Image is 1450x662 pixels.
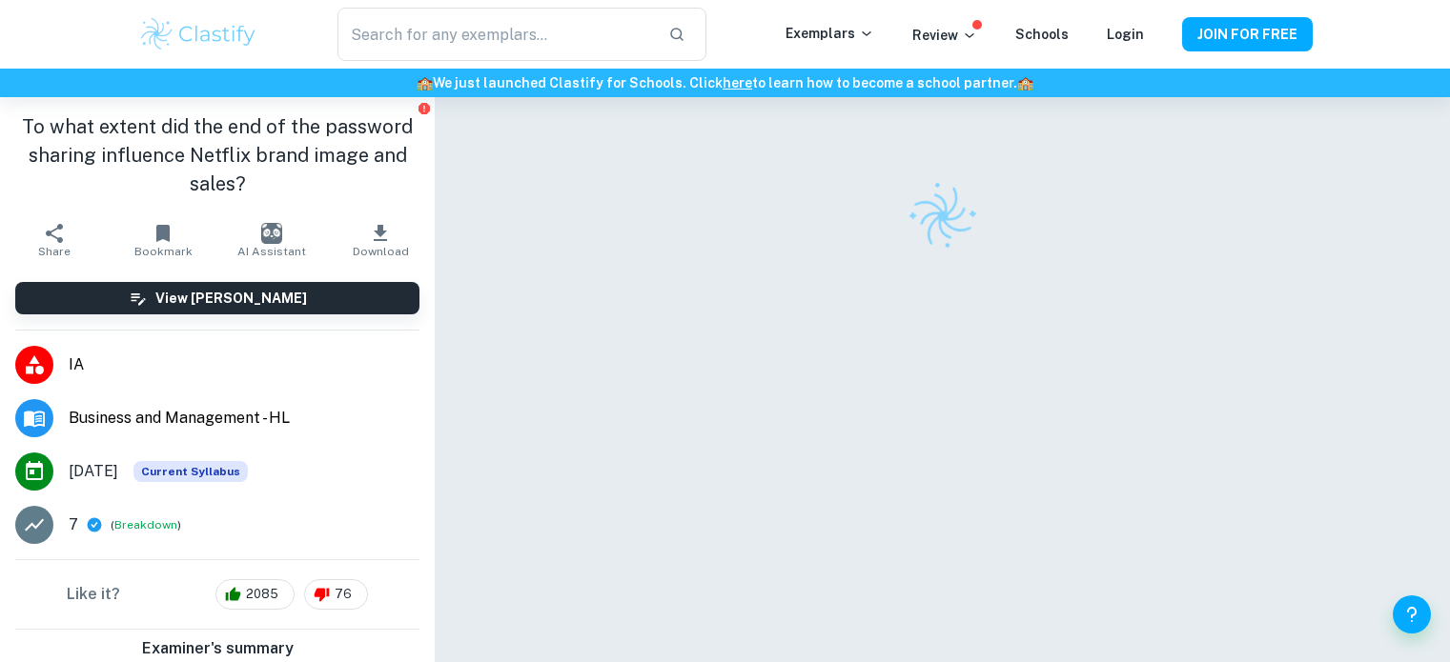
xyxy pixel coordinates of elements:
[1017,75,1033,90] span: 🏫
[15,282,419,314] button: View [PERSON_NAME]
[895,170,989,263] img: Clastify logo
[69,407,419,430] span: Business and Management - HL
[1015,27,1069,42] a: Schools
[4,72,1446,93] h6: We just launched Clastify for Schools. Click to learn how to become a school partner.
[133,461,248,482] span: Current Syllabus
[353,245,409,258] span: Download
[109,213,217,267] button: Bookmark
[337,8,652,61] input: Search for any exemplars...
[133,461,248,482] div: This exemplar is based on the current syllabus. Feel free to refer to it for inspiration/ideas wh...
[155,288,307,309] h6: View [PERSON_NAME]
[67,583,120,606] h6: Like it?
[324,585,362,604] span: 76
[138,15,259,53] img: Clastify logo
[69,353,419,376] span: IA
[1107,27,1144,42] a: Login
[217,213,326,267] button: AI Assistant
[304,579,368,610] div: 76
[417,75,433,90] span: 🏫
[134,245,193,258] span: Bookmark
[912,25,977,46] p: Review
[786,23,874,44] p: Exemplars
[69,513,78,536] p: 7
[326,213,435,267] button: Download
[237,245,306,258] span: AI Assistant
[111,516,181,534] span: ( )
[215,579,295,610] div: 2085
[235,585,289,604] span: 2085
[15,112,419,198] h1: To what extent did the end of the password sharing influence Netflix brand image and sales?
[1393,595,1431,633] button: Help and Feedback
[417,101,431,115] button: Report issue
[723,75,752,90] a: here
[261,223,282,244] img: AI Assistant
[1182,17,1313,51] button: JOIN FOR FREE
[69,460,118,483] span: [DATE]
[38,245,71,258] span: Share
[114,516,177,533] button: Breakdown
[8,637,427,660] h6: Examiner's summary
